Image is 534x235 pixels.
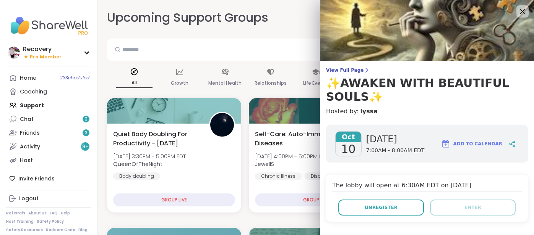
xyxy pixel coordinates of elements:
[107,9,268,26] h2: Upcoming Support Groups
[30,54,62,60] span: Pro Member
[430,200,516,216] button: Enter
[84,116,88,122] span: 9
[6,172,91,185] div: Invite Friends
[20,74,36,82] div: Home
[464,204,481,211] span: Enter
[341,142,355,156] span: 10
[6,12,91,39] img: ShareWell Nav Logo
[365,204,398,211] span: Unregister
[50,211,58,216] a: FAQ
[23,45,62,53] div: Recovery
[20,129,40,137] div: Friends
[78,227,88,233] a: Blog
[255,160,274,168] b: JewellS
[20,116,34,123] div: Chat
[332,181,522,192] h4: The lobby will open at 6:30AM EDT on [DATE]
[116,78,153,88] p: All
[255,79,287,88] p: Relationships
[113,153,186,160] span: [DATE] 3:30PM - 5:00PM EDT
[6,227,43,233] a: Safety Resources
[8,47,20,59] img: Recovery
[113,160,162,168] b: QueenOfTheNight
[20,88,47,96] div: Coaching
[255,130,342,148] span: Self-Care: Auto-Immune Diseases
[85,130,88,136] span: 3
[113,172,160,180] div: Body doubling
[336,132,361,142] span: Oct
[338,200,424,216] button: Unregister
[6,85,91,98] a: Coaching
[6,192,91,206] a: Logout
[255,153,328,160] span: [DATE] 4:00PM - 5:00PM EDT
[6,153,91,167] a: Host
[441,139,450,148] img: ShareWell Logomark
[453,140,502,147] span: Add to Calendar
[20,143,40,151] div: Activity
[326,67,528,73] span: View Full Page
[19,195,39,203] div: Logout
[113,193,235,206] div: GROUP LIVE
[6,71,91,85] a: Home23Scheduled
[20,157,33,164] div: Host
[326,76,528,104] h3: ✨AWAKEN WITH BEAUTIFUL SOULS✨
[255,172,302,180] div: Chronic Illness
[6,140,91,153] a: Activity9+
[6,211,25,216] a: Referrals
[366,147,425,155] span: 7:00AM - 8:00AM EDT
[6,219,34,224] a: Host Training
[438,135,506,153] button: Add to Calendar
[326,107,528,116] h4: Hosted by:
[60,75,89,81] span: 23 Scheduled
[6,126,91,140] a: Friends3
[210,113,234,137] img: QueenOfTheNight
[303,79,328,88] p: Life Events
[255,193,377,206] div: GROUP LIVE
[171,79,188,88] p: Growth
[113,130,201,148] span: Quiet Body Doubling For Productivity - [DATE]
[326,67,528,104] a: View Full Page✨AWAKEN WITH BEAUTIFUL SOULS✨
[208,79,242,88] p: Mental Health
[6,112,91,126] a: Chat9
[28,211,47,216] a: About Us
[366,133,425,145] span: [DATE]
[305,172,342,180] div: Disabilities
[46,227,75,233] a: Redeem Code
[82,143,89,150] span: 9 +
[61,211,70,216] a: Help
[37,219,64,224] a: Safety Policy
[360,107,378,116] a: lyssa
